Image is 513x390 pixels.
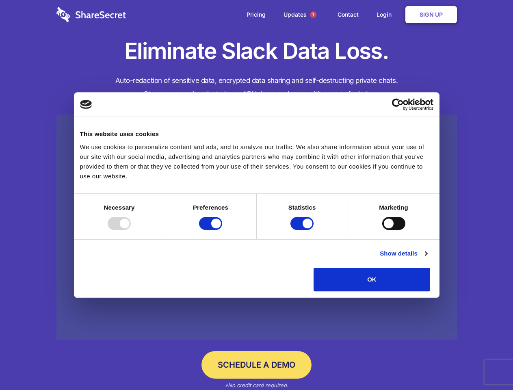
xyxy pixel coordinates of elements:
strong: Necessary [104,204,135,211]
strong: Preferences [193,204,228,211]
a: Login [368,2,404,27]
div: This website uses cookies [80,129,433,139]
span: 1 [310,11,316,18]
em: *No credit card required. [225,382,288,388]
h4: Auto-redaction of sensitive data, encrypted data sharing and self-destructing private chats. Shar... [56,74,457,101]
a: Sign Up [405,6,457,23]
img: logo [80,100,92,109]
h1: Eliminate Slack Data Loss. [56,37,457,66]
button: OK [314,268,430,291]
a: Schedule a Demo [201,351,312,379]
strong: Statistics [288,204,316,211]
a: Show details [380,249,427,258]
a: Contact [329,2,367,27]
a: Pricing [238,2,274,27]
div: We use cookies to personalize content and ads, and to analyze our traffic. We also share informat... [80,142,433,181]
a: Usercentrics Cookiebot - opens in a new window [362,98,433,110]
img: logo-wordmark-white-trans-d4663122ce5f474addd5e946df7df03e33cb6a1c49d2221995e7729f52c070b2.svg [56,7,126,22]
a: Wistia video thumbnail [56,115,457,340]
strong: Marketing [379,204,408,211]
